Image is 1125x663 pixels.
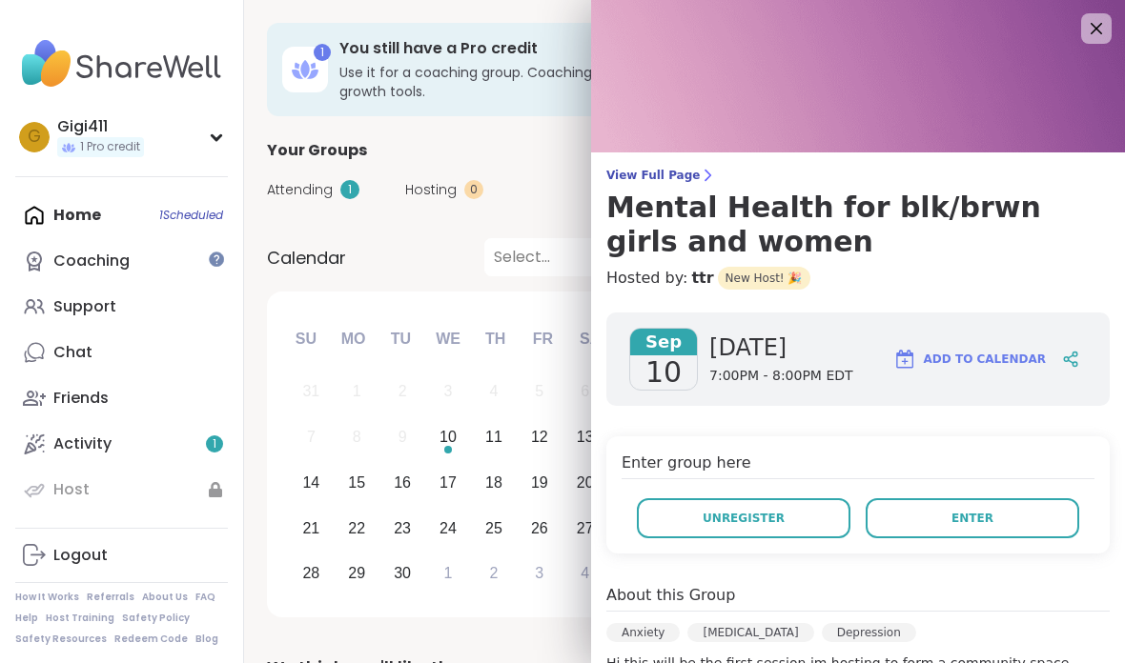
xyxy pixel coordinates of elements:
[291,553,332,594] div: Choose Sunday, September 28th, 2025
[307,424,316,450] div: 7
[87,591,134,604] a: Referrals
[382,462,423,503] div: Choose Tuesday, September 16th, 2025
[46,612,114,625] a: Host Training
[267,180,333,200] span: Attending
[522,317,563,359] div: Fr
[637,498,850,538] button: Unregister
[630,329,697,355] span: Sep
[709,367,853,386] span: 7:00PM - 8:00PM EDT
[267,245,346,271] span: Calendar
[519,553,560,594] div: Choose Friday, October 3rd, 2025
[15,532,228,578] a: Logout
[577,470,594,495] div: 20
[348,515,365,541] div: 22
[337,508,378,549] div: Choose Monday, September 22nd, 2025
[531,424,548,450] div: 12
[302,470,319,495] div: 14
[564,508,605,549] div: Choose Saturday, September 27th, 2025
[337,462,378,503] div: Choose Monday, September 15th, 2025
[924,351,1046,368] span: Add to Calendar
[645,355,682,390] span: 10
[291,462,332,503] div: Choose Sunday, September 14th, 2025
[195,633,218,646] a: Blog
[337,416,378,457] div: Not available Monday, September 8th, 2025
[428,462,469,503] div: Choose Wednesday, September 17th, 2025
[291,371,332,412] div: Not available Sunday, August 31st, 2025
[519,416,560,457] div: Choose Friday, September 12th, 2025
[15,284,228,330] a: Support
[53,388,109,409] div: Friends
[15,467,228,512] a: Host
[564,553,605,594] div: Choose Saturday, October 4th, 2025
[519,371,560,412] div: Not available Friday, September 5th, 2025
[475,317,517,359] div: Th
[440,515,457,541] div: 24
[606,168,1110,183] span: View Full Page
[428,416,469,457] div: Choose Wednesday, September 10th, 2025
[353,424,361,450] div: 8
[15,421,228,467] a: Activity1
[339,38,875,59] h3: You still have a Pro credit
[394,515,411,541] div: 23
[564,416,605,457] div: Choose Saturday, September 13th, 2025
[332,317,374,359] div: Mo
[440,424,457,450] div: 10
[581,378,589,404] div: 6
[474,462,515,503] div: Choose Thursday, September 18th, 2025
[285,317,327,359] div: Su
[519,462,560,503] div: Choose Friday, September 19th, 2025
[606,191,1110,259] h3: Mental Health for blk/brwn girls and women
[703,510,785,527] span: Unregister
[394,470,411,495] div: 16
[288,369,607,596] div: month 2025-09
[114,633,188,646] a: Redeem Code
[474,371,515,412] div: Not available Thursday, September 4th, 2025
[15,330,228,375] a: Chat
[302,560,319,586] div: 28
[489,560,498,586] div: 2
[348,560,365,586] div: 29
[379,317,421,359] div: Tu
[122,612,190,625] a: Safety Policy
[15,30,228,97] img: ShareWell Nav Logo
[53,342,92,363] div: Chat
[399,424,407,450] div: 9
[485,515,502,541] div: 25
[353,378,361,404] div: 1
[606,623,680,642] div: Anxiety
[382,553,423,594] div: Choose Tuesday, September 30th, 2025
[485,424,502,450] div: 11
[531,515,548,541] div: 26
[691,267,713,290] a: ttr
[535,378,543,404] div: 5
[291,416,332,457] div: Not available Sunday, September 7th, 2025
[382,371,423,412] div: Not available Tuesday, September 2nd, 2025
[687,623,813,642] div: [MEDICAL_DATA]
[339,63,875,101] h3: Use it for a coaching group. Coaching groups offer expert-led guidance and growth tools.
[209,251,224,267] iframe: Spotlight
[866,498,1079,538] button: Enter
[444,560,453,586] div: 1
[474,553,515,594] div: Choose Thursday, October 2nd, 2025
[53,433,112,454] div: Activity
[428,553,469,594] div: Choose Wednesday, October 1st, 2025
[394,560,411,586] div: 30
[382,416,423,457] div: Not available Tuesday, September 9th, 2025
[444,378,453,404] div: 3
[291,508,332,549] div: Choose Sunday, September 21st, 2025
[535,560,543,586] div: 3
[577,515,594,541] div: 27
[15,375,228,421] a: Friends
[893,348,916,371] img: ShareWell Logomark
[885,336,1054,382] button: Add to Calendar
[606,584,735,607] h4: About this Group
[80,139,140,155] span: 1 Pro credit
[15,633,107,646] a: Safety Resources
[267,139,367,162] span: Your Groups
[427,317,469,359] div: We
[564,371,605,412] div: Not available Saturday, September 6th, 2025
[951,510,993,527] span: Enter
[822,623,916,642] div: Depression
[314,44,331,61] div: 1
[337,553,378,594] div: Choose Monday, September 29th, 2025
